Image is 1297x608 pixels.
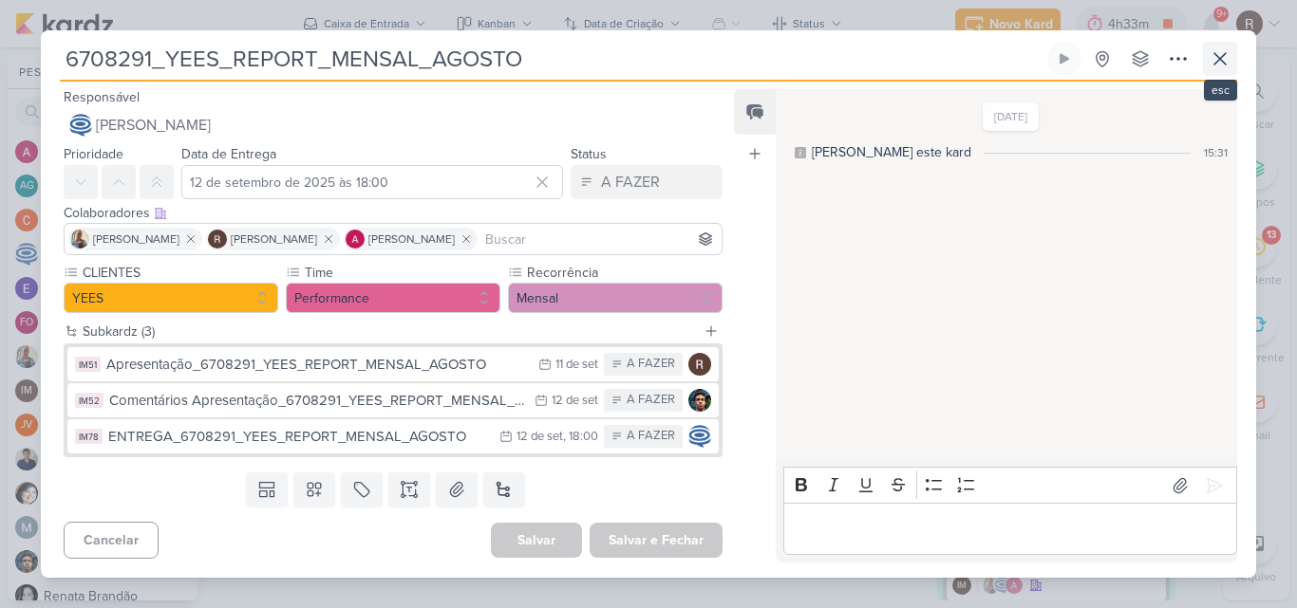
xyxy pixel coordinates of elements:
span: [PERSON_NAME] [368,230,455,248]
button: YEES [64,283,278,313]
img: Alessandra Gomes [346,230,365,249]
div: Ligar relógio [1057,51,1072,66]
button: A FAZER [571,165,723,199]
div: Editor editing area: main [783,503,1237,555]
img: Caroline Traven De Andrade [688,425,711,448]
input: Select a date [181,165,563,199]
label: Recorrência [525,263,723,283]
label: Data de Entrega [181,146,276,162]
img: Rafael Dornelles [688,353,711,376]
button: Cancelar [64,522,159,559]
span: [PERSON_NAME] [231,230,317,248]
div: Apresentação_6708291_YEES_REPORT_MENSAL_AGOSTO [106,354,529,376]
div: , 18:00 [563,431,598,443]
div: Editor toolbar [783,467,1237,504]
img: Rafael Dornelles [208,230,227,249]
img: Caroline Traven De Andrade [69,114,92,137]
input: Kard Sem Título [60,42,1043,76]
label: CLIENTES [81,263,278,283]
button: IM51 Apresentação_6708291_YEES_REPORT_MENSAL_AGOSTO 11 de set A FAZER [67,347,719,381]
label: Prioridade [64,146,123,162]
button: IM78 ENTREGA_6708291_YEES_REPORT_MENSAL_AGOSTO 12 de set , 18:00 A FAZER [67,419,719,453]
button: Mensal [508,283,723,313]
div: esc [1204,80,1237,101]
div: IM51 [75,357,101,372]
div: IM52 [75,393,103,408]
div: IM78 [75,429,103,444]
div: A FAZER [601,171,660,193]
div: 11 de set [555,359,598,371]
div: A FAZER [627,391,675,410]
span: [PERSON_NAME] [96,114,211,137]
label: Responsável [64,89,140,105]
button: IM52 Comentários Apresentação_6708291_YEES_REPORT_MENSAL_AGOSTO 12 de set A FAZER [67,383,719,417]
input: Buscar [481,228,718,250]
div: [PERSON_NAME] este kard [812,142,971,162]
div: 12 de set [552,395,598,407]
div: 12 de set [517,431,563,443]
div: A FAZER [627,355,675,374]
div: A FAZER [627,427,675,446]
span: [PERSON_NAME] [93,230,179,248]
label: Status [571,146,607,162]
img: Nelito Junior [688,389,711,412]
button: Performance [286,283,500,313]
div: Subkardz (3) [83,322,696,341]
div: ENTREGA_6708291_YEES_REPORT_MENSAL_AGOSTO [108,426,490,448]
div: Comentários Apresentação_6708291_YEES_REPORT_MENSAL_AGOSTO [109,390,525,412]
img: Iara Santos [70,230,89,249]
div: 15:31 [1204,144,1228,161]
label: Time [303,263,500,283]
div: Colaboradores [64,203,723,223]
button: [PERSON_NAME] [64,108,723,142]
